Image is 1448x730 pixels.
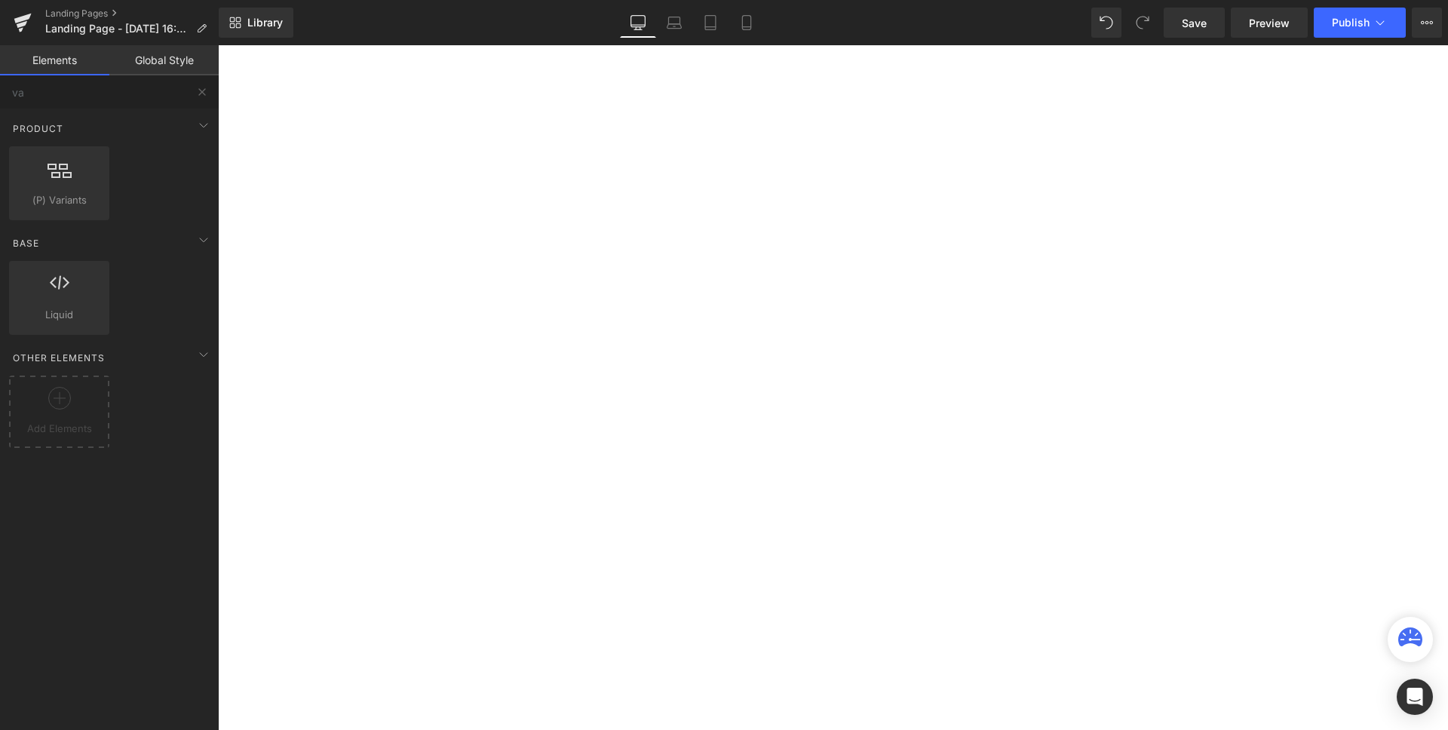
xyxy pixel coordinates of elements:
span: Other Elements [11,351,106,365]
a: Mobile [729,8,765,38]
button: Redo [1127,8,1158,38]
a: Tablet [692,8,729,38]
a: Global Style [109,45,219,75]
span: Product [11,121,65,136]
a: Preview [1231,8,1308,38]
a: New Library [219,8,293,38]
span: (P) Variants [14,192,105,208]
span: Preview [1249,15,1290,31]
span: Liquid [14,307,105,323]
span: Library [247,16,283,29]
span: Save [1182,15,1207,31]
button: More [1412,8,1442,38]
span: Landing Page - [DATE] 16:16:02 [45,23,190,35]
span: Base [11,236,41,250]
a: Laptop [656,8,692,38]
span: Add Elements [13,421,106,437]
div: Open Intercom Messenger [1397,679,1433,715]
button: Undo [1091,8,1121,38]
button: Publish [1314,8,1406,38]
a: Desktop [620,8,656,38]
span: Publish [1332,17,1370,29]
a: Landing Pages [45,8,219,20]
